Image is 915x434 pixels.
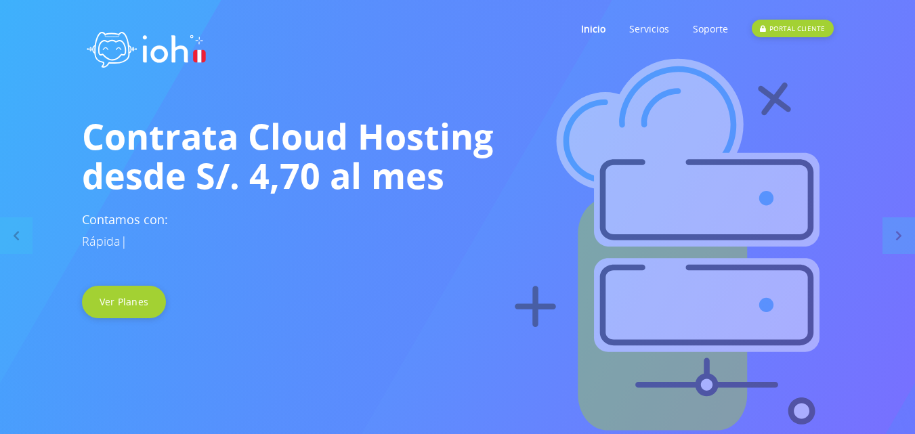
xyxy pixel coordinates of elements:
h3: Contamos con: [82,209,834,252]
span: Rápida [82,233,121,249]
h1: Contrata Cloud Hosting desde S/. 4,70 al mes [82,116,834,195]
div: PORTAL CLIENTE [752,20,833,37]
a: PORTAL CLIENTE [752,2,833,56]
img: logo ioh [82,17,211,77]
a: Soporte [693,2,728,56]
a: Inicio [581,2,605,56]
a: Servicios [629,2,669,56]
a: Ver Planes [82,286,167,318]
span: | [121,233,127,249]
